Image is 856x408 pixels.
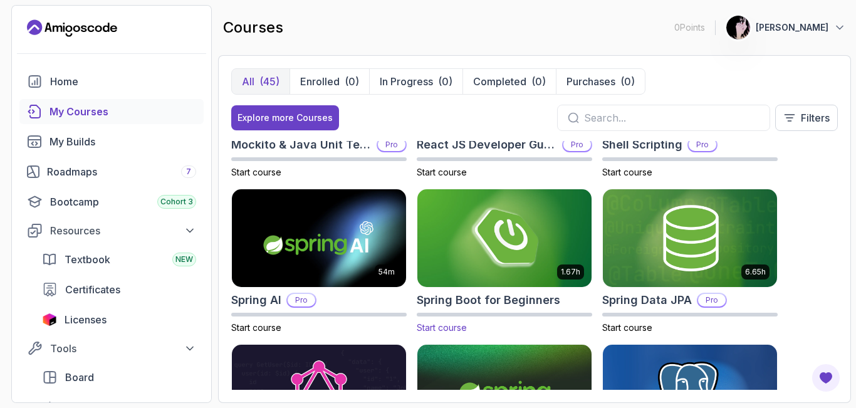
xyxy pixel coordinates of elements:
[231,322,281,333] span: Start course
[290,69,369,94] button: Enrolled(0)
[231,105,339,130] button: Explore more Courses
[50,341,196,356] div: Tools
[584,110,759,125] input: Search...
[34,277,204,302] a: certificates
[50,74,196,89] div: Home
[698,294,726,306] p: Pro
[65,370,94,385] span: Board
[566,74,615,89] p: Purchases
[259,74,279,89] div: (45)
[674,21,705,34] p: 0 Points
[417,167,467,177] span: Start course
[19,219,204,242] button: Resources
[473,74,526,89] p: Completed
[378,267,395,277] p: 54m
[603,189,777,287] img: Spring Data JPA card
[19,69,204,94] a: home
[369,69,462,94] button: In Progress(0)
[231,136,372,154] h2: Mockito & Java Unit Testing
[438,74,452,89] div: (0)
[34,307,204,332] a: licenses
[34,247,204,272] a: textbook
[232,69,290,94] button: All(45)
[42,313,57,326] img: jetbrains icon
[65,282,120,297] span: Certificates
[563,139,591,151] p: Pro
[417,291,560,309] h2: Spring Boot for Beginners
[34,365,204,390] a: board
[556,69,645,94] button: Purchases(0)
[160,197,193,207] span: Cohort 3
[602,322,652,333] span: Start course
[186,167,191,177] span: 7
[602,167,652,177] span: Start course
[775,105,838,131] button: Filters
[756,21,828,34] p: [PERSON_NAME]
[231,167,281,177] span: Start course
[288,294,315,306] p: Pro
[19,159,204,184] a: roadmaps
[50,223,196,238] div: Resources
[417,136,557,154] h2: React JS Developer Guide
[231,291,281,309] h2: Spring AI
[620,74,635,89] div: (0)
[65,252,110,267] span: Textbook
[50,134,196,149] div: My Builds
[19,337,204,360] button: Tools
[801,110,830,125] p: Filters
[19,129,204,154] a: builds
[561,267,580,277] p: 1.67h
[27,18,117,38] a: Landing page
[47,164,196,179] div: Roadmaps
[689,139,716,151] p: Pro
[726,16,750,39] img: user profile image
[726,15,846,40] button: user profile image[PERSON_NAME]
[345,74,359,89] div: (0)
[602,291,692,309] h2: Spring Data JPA
[50,194,196,209] div: Bootcamp
[417,322,467,333] span: Start course
[300,74,340,89] p: Enrolled
[223,18,283,38] h2: courses
[19,189,204,214] a: bootcamp
[745,267,766,277] p: 6.65h
[811,363,841,393] button: Open Feedback Button
[175,254,193,264] span: NEW
[242,74,254,89] p: All
[602,136,682,154] h2: Shell Scripting
[380,74,433,89] p: In Progress
[19,99,204,124] a: courses
[65,312,107,327] span: Licenses
[378,139,405,151] p: Pro
[531,74,546,89] div: (0)
[237,112,333,124] div: Explore more Courses
[50,104,196,119] div: My Courses
[232,189,406,287] img: Spring AI card
[462,69,556,94] button: Completed(0)
[413,187,596,289] img: Spring Boot for Beginners card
